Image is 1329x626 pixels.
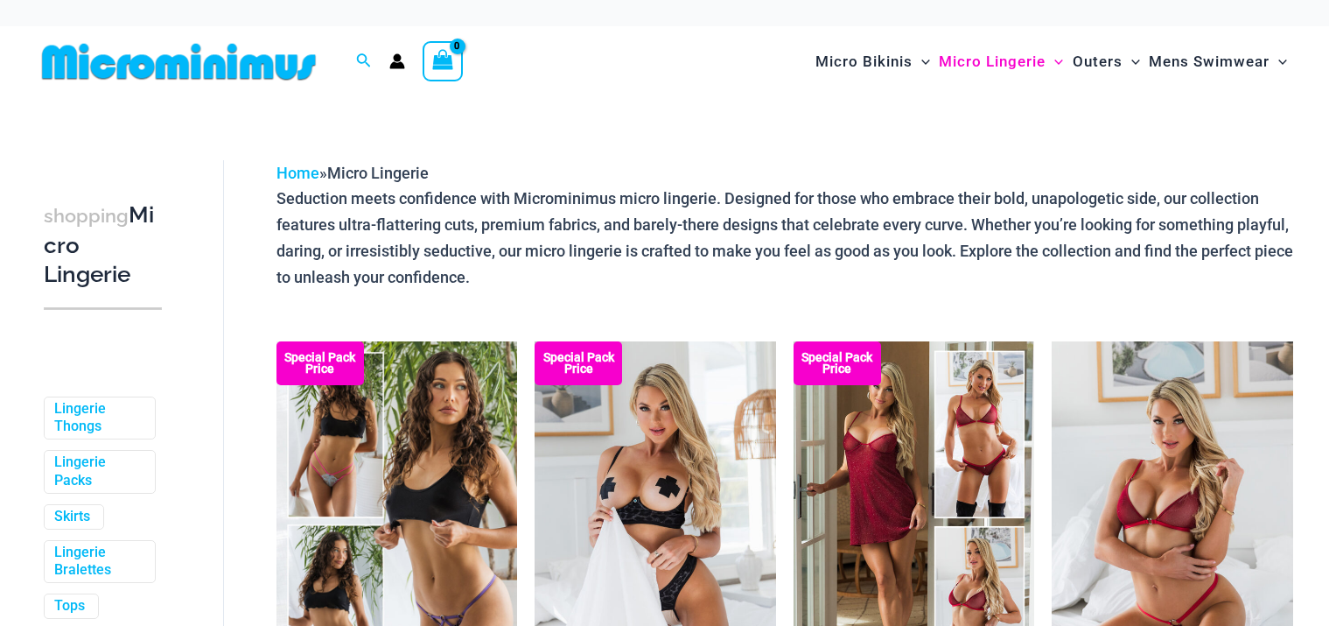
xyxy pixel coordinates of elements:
a: Lingerie Bralettes [54,544,142,580]
span: Menu Toggle [1270,39,1287,84]
a: Lingerie Thongs [54,400,142,437]
a: Micro BikinisMenu ToggleMenu Toggle [811,35,934,88]
a: Tops [54,597,85,615]
span: Micro Lingerie [939,39,1046,84]
img: MM SHOP LOGO FLAT [35,42,323,81]
span: » [276,164,429,182]
a: Skirts [54,508,90,526]
b: Special Pack Price [794,352,881,375]
nav: Site Navigation [808,32,1294,91]
h3: Micro Lingerie [44,200,162,290]
a: Home [276,164,319,182]
a: View Shopping Cart, empty [423,41,463,81]
b: Special Pack Price [276,352,364,375]
span: Micro Lingerie [327,164,429,182]
span: Mens Swimwear [1149,39,1270,84]
a: Mens SwimwearMenu ToggleMenu Toggle [1144,35,1291,88]
b: Special Pack Price [535,352,622,375]
span: Menu Toggle [1123,39,1140,84]
span: shopping [44,205,129,227]
a: Account icon link [389,53,405,69]
span: Menu Toggle [1046,39,1063,84]
span: Micro Bikinis [815,39,913,84]
a: OutersMenu ToggleMenu Toggle [1068,35,1144,88]
a: Lingerie Packs [54,454,142,490]
a: Search icon link [356,51,372,73]
a: Micro LingerieMenu ToggleMenu Toggle [934,35,1067,88]
span: Menu Toggle [913,39,930,84]
p: Seduction meets confidence with Microminimus micro lingerie. Designed for those who embrace their... [276,186,1293,290]
span: Outers [1073,39,1123,84]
